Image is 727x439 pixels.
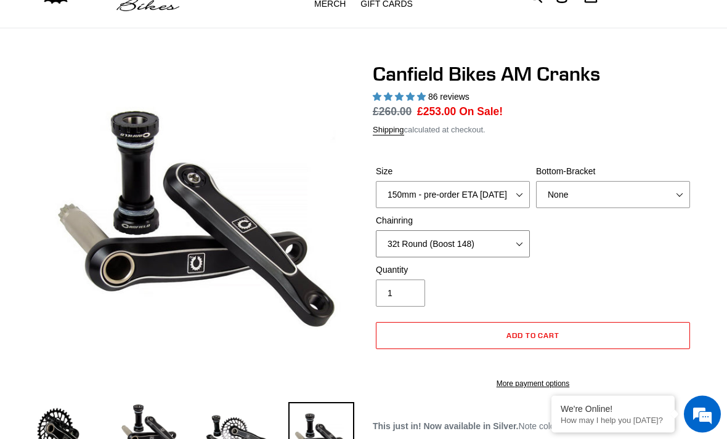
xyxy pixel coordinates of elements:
[376,166,530,179] label: Size
[6,301,235,344] textarea: Type your message and hit 'Enter'
[14,68,32,86] div: Navigation go back
[376,264,530,277] label: Quantity
[71,137,170,262] span: We're online!
[373,63,693,86] h1: Canfield Bikes AM Cranks
[561,404,665,414] div: We're Online!
[376,215,530,228] label: Chainring
[373,126,404,136] a: Shipping
[39,62,70,92] img: d_696896380_company_1647369064580_696896380
[376,323,690,350] button: Add to cart
[83,69,225,85] div: Chat with us now
[428,92,469,102] span: 86 reviews
[202,6,232,36] div: Minimize live chat window
[459,104,503,120] span: On Sale!
[373,422,519,432] strong: This just in! Now available in Silver.
[417,106,456,118] span: £253.00
[373,124,693,137] div: calculated at checkout.
[506,331,560,340] span: Add to cart
[373,106,412,118] s: £260.00
[561,416,665,425] p: How may I help you today?
[536,166,690,179] label: Bottom-Bracket
[376,379,690,390] a: More payment options
[373,421,693,433] p: Note color preference at checkout.
[373,92,428,102] span: 4.97 stars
